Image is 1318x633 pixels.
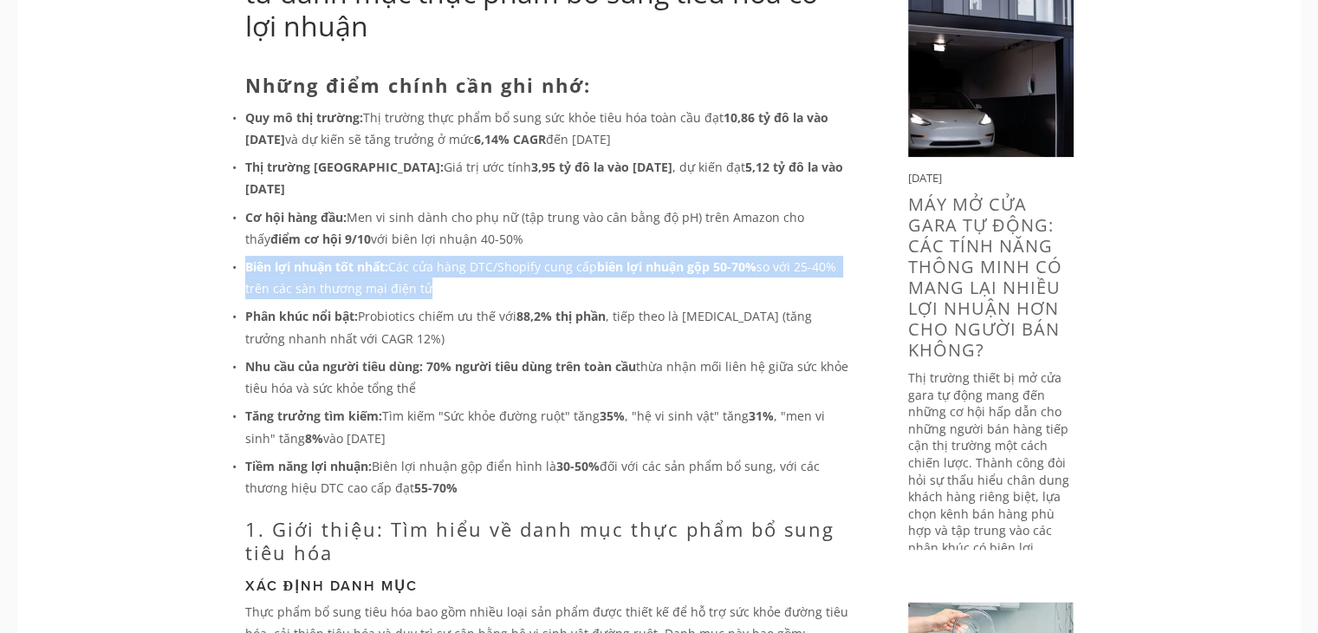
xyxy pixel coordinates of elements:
font: vào [DATE] [323,430,386,447]
font: , tiếp theo là [MEDICAL_DATA] (tăng trưởng nhanh nhất với CAGR 12%) [245,308,815,346]
font: , "hệ vi sinh vật" tăng [625,408,749,424]
font: 8% [305,430,323,447]
font: điểm cơ hội 9/10 [270,231,371,247]
a: Máy mở cửa gara tự động: Các tính năng thông minh có mang lại nhiều lợi nhuận hơn cho người bán k... [908,193,1062,362]
font: 70% người tiêu dùng trên toàn cầu [426,358,636,375]
font: 35% [600,408,625,424]
font: [DATE] [908,170,942,186]
font: Thị trường [GEOGRAPHIC_DATA]: [245,159,444,175]
font: 55-70% [414,480,458,496]
font: , "men vi sinh" tăng [245,408,828,446]
font: Các cửa hàng DTC/Shopify cung cấp [388,258,597,275]
font: và dự kiến ​​sẽ tăng trưởng ở mức [285,131,474,147]
font: , dự kiến ​​đạt [672,159,745,175]
font: 3,95 tỷ đô la vào [DATE] [531,159,672,175]
font: Thị trường thiết bị mở cửa gara tự động mang đến những cơ hội hấp dẫn cho những người bán hàng ti... [908,369,1073,623]
font: Quy mô thị trường: [245,109,363,126]
font: Men vi sinh dành cho phụ nữ (tập trung vào cân bằng độ pH) trên Amazon cho thấy [245,209,808,247]
font: Tiềm năng lợi nhuận: [245,458,372,474]
font: đến [DATE] [546,131,611,147]
font: với biên lợi nhuận 40-50% [371,231,523,247]
font: biên lợi nhuận gộp 50-70% [597,258,756,275]
font: đối với các sản phẩm bổ sung, với các thương hiệu DTC cao cấp đạt [245,458,823,496]
font: Phân khúc nổi bật: [245,308,358,324]
font: 30-50% [556,458,600,474]
font: 1. Giới thiệu: Tìm hiểu về danh mục thực phẩm bổ sung tiêu hóa [245,516,841,564]
font: Những điểm chính cần ghi nhớ: [245,72,591,98]
font: Tìm kiếm "Sức khỏe đường ruột" tăng [382,408,600,424]
font: Tăng trưởng tìm kiếm: [245,408,382,424]
font: Thị trường thực phẩm bổ sung sức khỏe tiêu hóa toàn cầu đạt [363,109,724,126]
font: Cơ hội hàng đầu: [245,209,347,225]
font: 31% [749,408,774,424]
font: Biên lợi nhuận gộp điển hình là [372,458,556,474]
font: 6,14% CAGR [474,131,546,147]
font: Giá trị ước tính [444,159,531,175]
font: Probiotics chiếm ưu thế với [358,308,516,324]
font: Nhu cầu của người tiêu dùng: [245,358,423,375]
font: Biên lợi nhuận tốt nhất: [245,258,388,275]
font: 88,2% thị phần [516,308,606,324]
font: Xác định danh mục [245,576,419,596]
